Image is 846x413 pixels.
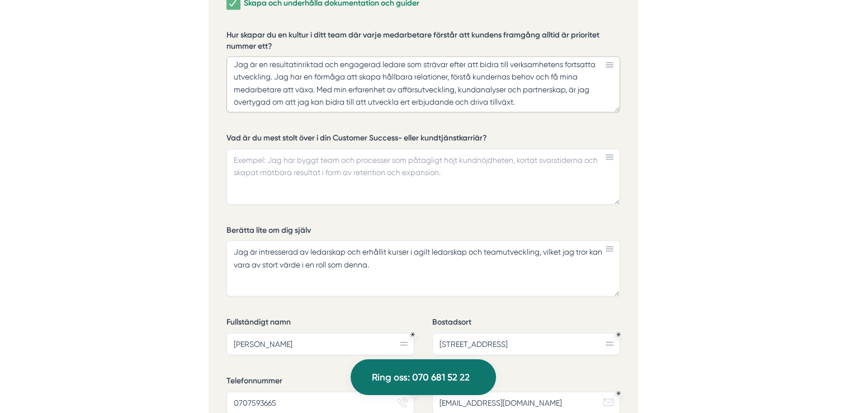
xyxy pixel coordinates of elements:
label: Hur skapar du en kultur i ditt team där varje medarbetare förstår att kundens framgång alltid är ... [226,30,620,54]
label: E-postadress [432,376,620,389]
label: Berätta lite om dig själv [226,225,620,239]
span: Ring oss: 070 681 52 22 [372,370,470,385]
a: Ring oss: 070 681 52 22 [351,359,496,395]
div: Obligatoriskt [616,332,621,337]
label: Vad är du mest stolt över i din Customer Success- eller kundtjänstkarriär? [226,133,620,147]
div: Obligatoriskt [616,391,621,396]
label: Bostadsort [432,317,620,331]
label: Fullständigt namn [226,317,414,331]
div: Obligatoriskt [410,332,415,337]
label: Telefonnummer [226,376,414,389]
